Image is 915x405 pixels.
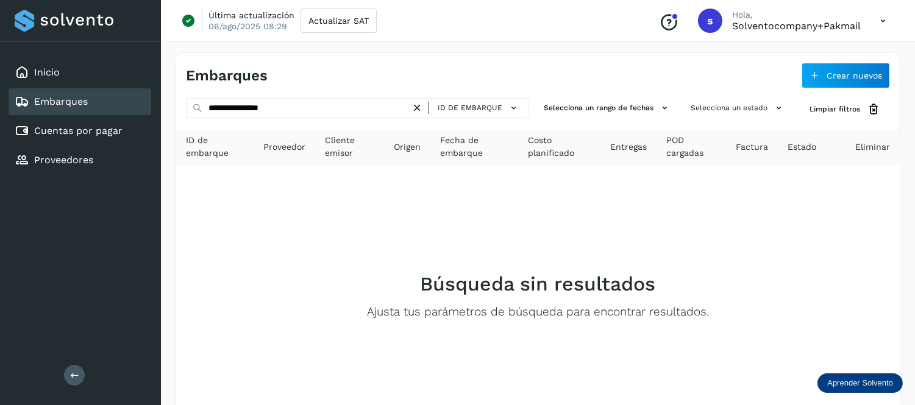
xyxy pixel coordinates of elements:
h2: Búsqueda sin resultados [421,272,656,295]
div: Aprender Solvento [817,373,903,393]
a: Inicio [34,66,60,78]
p: Aprender Solvento [827,378,893,388]
p: Última actualización [208,10,294,21]
button: Crear nuevos [802,63,890,88]
span: Cliente emisor [325,134,374,160]
a: Cuentas por pagar [34,125,123,136]
span: Costo planificado [528,134,591,160]
a: Embarques [34,96,88,107]
span: Entregas [610,141,647,153]
button: Limpiar filtros [800,98,890,121]
h4: Embarques [186,67,268,85]
span: Actualizar SAT [308,16,369,25]
span: ID de embarque [186,134,244,160]
span: Limpiar filtros [810,104,860,114]
span: Eliminar [855,141,890,153]
span: Factura [736,141,768,153]
a: Proveedores [34,154,93,166]
p: Ajusta tus parámetros de búsqueda para encontrar resultados. [367,305,709,319]
div: Embarques [9,88,151,115]
p: solventocompany+pakmail [732,20,861,32]
button: Selecciona un estado [686,98,790,118]
div: Cuentas por pagar [9,118,151,144]
span: ID de embarque [438,102,502,113]
button: ID de embarque [434,99,524,117]
span: Estado [788,141,816,153]
button: Selecciona un rango de fechas [539,98,676,118]
span: Proveedor [263,141,305,153]
span: Fecha de embarque [440,134,508,160]
button: Actualizar SAT [301,9,377,33]
div: Proveedores [9,147,151,174]
span: POD cargadas [666,134,716,160]
p: 06/ago/2025 08:29 [208,21,287,32]
span: Origen [394,141,421,153]
div: Inicio [9,59,151,86]
p: Hola, [732,10,861,20]
span: Crear nuevos [827,71,882,80]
